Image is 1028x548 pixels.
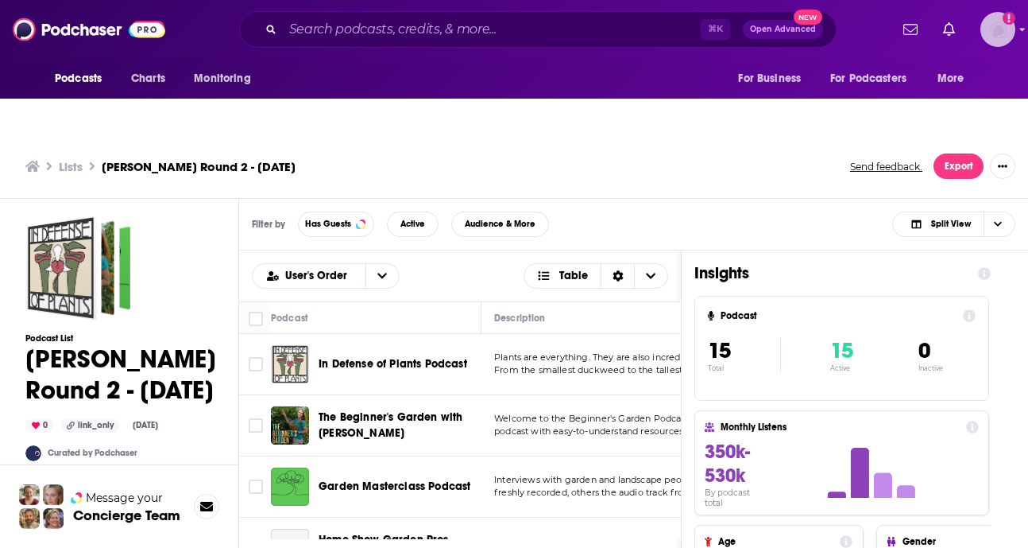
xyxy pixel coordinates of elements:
[494,426,713,437] span: podcast with easy-to-understand resources, tips, a
[494,309,545,328] div: Description
[121,64,175,94] a: Charts
[25,418,54,433] div: 0
[830,337,853,364] span: 15
[253,270,365,282] button: open menu
[48,448,137,458] a: Curated by Podchaser
[319,356,467,372] a: In Defense of Plants Podcast
[718,536,833,547] h4: Age
[559,270,588,282] span: Table
[750,25,816,33] span: Open Advanced
[897,16,924,43] a: Show notifications dropdown
[494,474,725,485] span: Interviews with garden and landscape people: some
[400,220,425,228] span: Active
[494,352,748,363] span: Plants are everything. They are also incredibly interesting.
[830,68,906,90] span: For Podcasters
[794,10,822,25] span: New
[937,68,964,90] span: More
[494,413,737,424] span: Welcome to the Beginner's Garden Podcast! This is the
[126,419,164,432] div: [DATE]
[738,68,801,90] span: For Business
[387,212,439,237] button: Active
[271,468,309,506] img: Garden Masterclass Podcast
[494,487,710,498] span: freshly recorded, others the audio track from our
[183,64,271,94] button: open menu
[980,12,1015,47] button: Show profile menu
[937,16,961,43] a: Show notifications dropdown
[13,14,165,45] img: Podchaser - Follow, Share and Rate Podcasts
[194,68,250,90] span: Monitoring
[252,263,400,289] h2: Choose List sort
[305,220,351,228] span: Has Guests
[298,212,374,237] button: Has Guests
[708,364,780,372] p: Total
[43,484,64,505] img: Jules Profile
[131,68,165,90] span: Charts
[25,445,41,461] img: ConnectPod
[980,12,1015,47] img: User Profile
[931,220,971,228] span: Split View
[721,310,957,321] h4: Podcast
[365,264,399,288] button: open menu
[933,154,984,179] button: Export
[524,263,669,289] button: Choose View
[918,337,930,364] span: 0
[239,11,837,48] div: Search podcasts, credits, & more...
[845,160,927,173] button: Send feedback.
[55,68,102,90] span: Podcasts
[319,357,467,371] span: In Defense of Plants Podcast
[601,264,634,288] div: Sort Direction
[980,12,1015,47] span: Logged in as HSimon
[60,418,120,433] div: link_only
[25,216,130,321] a: David Mizejewski Round 2 - Sept 29, 2025
[252,219,285,230] h3: Filter by
[451,212,549,237] button: Audience & More
[830,364,853,372] p: Active
[319,410,462,440] span: The Beginner's Garden with [PERSON_NAME]
[721,422,959,433] h4: Monthly Listens
[990,154,1015,179] button: Show More Button
[73,507,180,523] h3: Concierge Team
[19,508,40,529] img: Jon Profile
[283,17,701,42] input: Search podcasts, credits, & more...
[319,480,470,493] span: Garden Masterclass Podcast
[271,406,309,445] img: The Beginner's Garden with Jill McSheehy
[494,364,719,375] span: From the smallest duckweed to the tallest redwoo
[701,19,730,40] span: ⌘ K
[44,64,122,94] button: open menu
[271,345,309,383] img: In Defense of Plants Podcast
[25,333,216,344] h3: Podcast List
[25,344,216,406] h1: [PERSON_NAME] Round 2 - [DATE]
[708,337,731,364] span: 15
[820,64,929,94] button: open menu
[705,440,750,488] span: 350k-530k
[102,159,296,174] h3: [PERSON_NAME] Round 2 - [DATE]
[319,410,476,441] a: The Beginner's Garden with [PERSON_NAME]
[249,480,263,494] span: Toggle select row
[271,309,308,328] div: Podcast
[926,64,984,94] button: open menu
[249,357,263,371] span: Toggle select row
[43,508,64,529] img: Barbara Profile
[59,159,83,174] a: Lists
[285,270,353,282] span: User's Order
[1003,12,1015,25] svg: Add a profile image
[86,490,163,506] span: Message your
[743,20,823,39] button: Open AdvancedNew
[319,479,470,495] a: Garden Masterclass Podcast
[892,212,1015,237] button: Choose View
[727,64,821,94] button: open menu
[465,220,535,228] span: Audience & More
[19,484,40,505] img: Sydney Profile
[249,418,263,433] span: Toggle select row
[918,364,943,372] p: Inactive
[694,263,965,283] h1: Insights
